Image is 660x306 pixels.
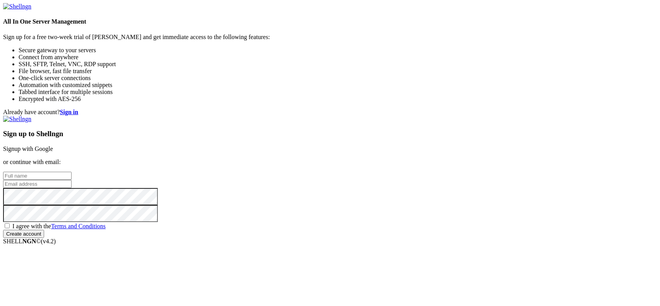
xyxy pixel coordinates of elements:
p: or continue with email: [3,159,657,166]
li: Connect from anywhere [19,54,657,61]
input: Full name [3,172,72,180]
li: File browser, fast file transfer [19,68,657,75]
span: I agree with the [12,223,106,229]
a: Sign in [60,109,79,115]
span: 4.2.0 [41,238,56,244]
li: Secure gateway to your servers [19,47,657,54]
input: Create account [3,230,44,238]
h3: Sign up to Shellngn [3,130,657,138]
a: Terms and Conditions [51,223,106,229]
img: Shellngn [3,3,31,10]
span: SHELL © [3,238,56,244]
input: Email address [3,180,72,188]
a: Signup with Google [3,145,53,152]
div: Already have account? [3,109,657,116]
li: SSH, SFTP, Telnet, VNC, RDP support [19,61,657,68]
li: One-click server connections [19,75,657,82]
li: Encrypted with AES-256 [19,96,657,103]
img: Shellngn [3,116,31,123]
b: NGN [22,238,36,244]
p: Sign up for a free two-week trial of [PERSON_NAME] and get immediate access to the following feat... [3,34,657,41]
li: Tabbed interface for multiple sessions [19,89,657,96]
h4: All In One Server Management [3,18,657,25]
input: I agree with theTerms and Conditions [5,223,10,228]
li: Automation with customized snippets [19,82,657,89]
